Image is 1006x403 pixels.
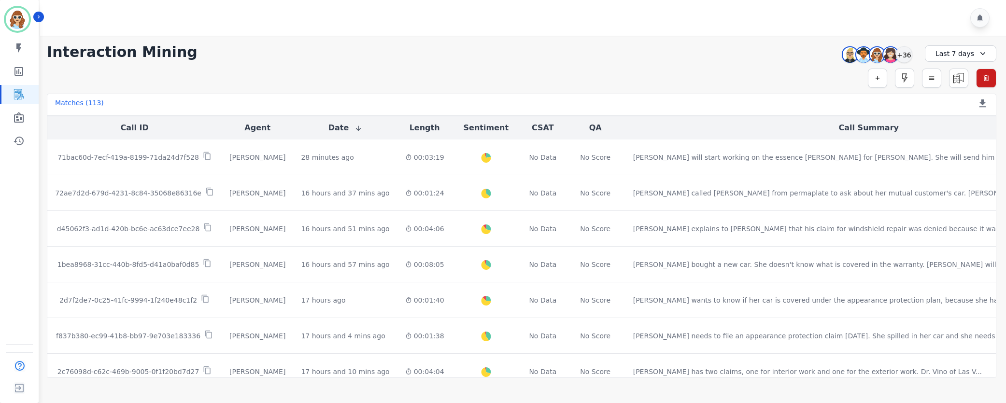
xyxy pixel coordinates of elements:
[120,122,148,134] button: Call ID
[229,295,285,305] div: [PERSON_NAME]
[301,367,389,376] div: 17 hours and 10 mins ago
[301,188,389,198] div: 16 hours and 37 mins ago
[405,224,444,234] div: 00:04:06
[464,122,509,134] button: Sentiment
[57,367,199,376] p: 2c76098d-c62c-469b-9005-0f1f20bd7d27
[55,188,201,198] p: 72ae7d2d-679d-4231-8c84-35068e86316e
[229,188,285,198] div: [PERSON_NAME]
[633,367,982,376] div: [PERSON_NAME] has two claims, one for interior work and one for the exterior work. Dr. Vino of La...
[839,122,899,134] button: Call Summary
[301,224,389,234] div: 16 hours and 51 mins ago
[528,367,558,376] div: No Data
[580,224,610,234] div: No Score
[405,295,444,305] div: 00:01:40
[580,331,610,341] div: No Score
[57,224,200,234] p: d45062f3-ad1d-420b-bc6e-ac63dce7ee28
[528,188,558,198] div: No Data
[405,331,444,341] div: 00:01:38
[896,46,912,63] div: +36
[580,260,610,269] div: No Score
[410,122,440,134] button: Length
[328,122,363,134] button: Date
[528,153,558,162] div: No Data
[6,8,29,31] img: Bordered avatar
[229,224,285,234] div: [PERSON_NAME]
[580,153,610,162] div: No Score
[528,295,558,305] div: No Data
[229,260,285,269] div: [PERSON_NAME]
[925,45,996,62] div: Last 7 days
[301,331,385,341] div: 17 hours and 4 mins ago
[57,260,199,269] p: 1bea8968-31cc-440b-8fd5-d41a0baf0d85
[580,367,610,376] div: No Score
[59,295,197,305] p: 2d7f2de7-0c25-41fc-9994-1f240e48c1f2
[229,331,285,341] div: [PERSON_NAME]
[55,98,104,111] div: Matches ( 113 )
[405,153,444,162] div: 00:03:19
[405,260,444,269] div: 00:08:05
[56,331,200,341] p: f837b380-ec99-41b8-bb97-9e703e183336
[528,331,558,341] div: No Data
[244,122,270,134] button: Agent
[405,188,444,198] div: 00:01:24
[301,295,345,305] div: 17 hours ago
[57,153,199,162] p: 71bac60d-7ecf-419a-8199-71da24d7f528
[405,367,444,376] div: 00:04:04
[229,153,285,162] div: [PERSON_NAME]
[301,153,354,162] div: 28 minutes ago
[301,260,389,269] div: 16 hours and 57 mins ago
[532,122,554,134] button: CSAT
[580,295,610,305] div: No Score
[229,367,285,376] div: [PERSON_NAME]
[580,188,610,198] div: No Score
[47,43,198,61] h1: Interaction Mining
[589,122,602,134] button: QA
[528,224,558,234] div: No Data
[528,260,558,269] div: No Data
